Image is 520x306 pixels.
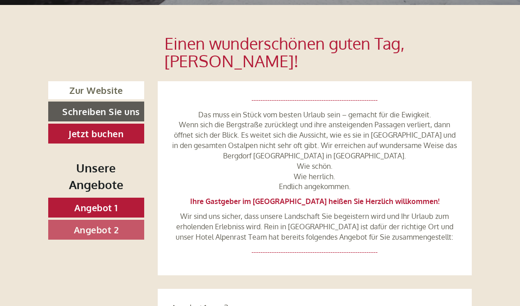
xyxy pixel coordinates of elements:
[14,26,146,33] div: Berghotel Alpenrast
[7,24,150,52] div: Guten Tag, wie können wir Ihnen helfen?
[251,247,378,256] span: --------------------------------------------------------
[14,44,146,50] small: 10:36
[74,202,118,213] span: Angebot 1
[48,159,144,193] div: Unsere Angebote
[172,110,457,191] span: Das muss ein Stück vom besten Urlaub sein – gemacht für die Ewigkeit. Wenn sich die Bergstraße zu...
[122,7,166,22] div: Samstag
[176,212,453,241] span: Wir sind uns sicher, dass unsere Landschaft Sie begeistern wird und Ihr Urlaub zum erholenden Erl...
[251,95,378,104] span: --------------------------------------------------------
[190,197,439,206] strong: Ihre Gastgeber im [GEOGRAPHIC_DATA] heißen Sie Herzlich willkommen!
[227,234,287,254] button: Senden
[48,124,144,144] a: Jetzt buchen
[164,34,465,70] h1: Einen wunderschönen guten Tag, [PERSON_NAME]!
[48,81,144,100] a: Zur Website
[74,224,119,236] span: Angebot 2
[48,102,144,121] a: Schreiben Sie uns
